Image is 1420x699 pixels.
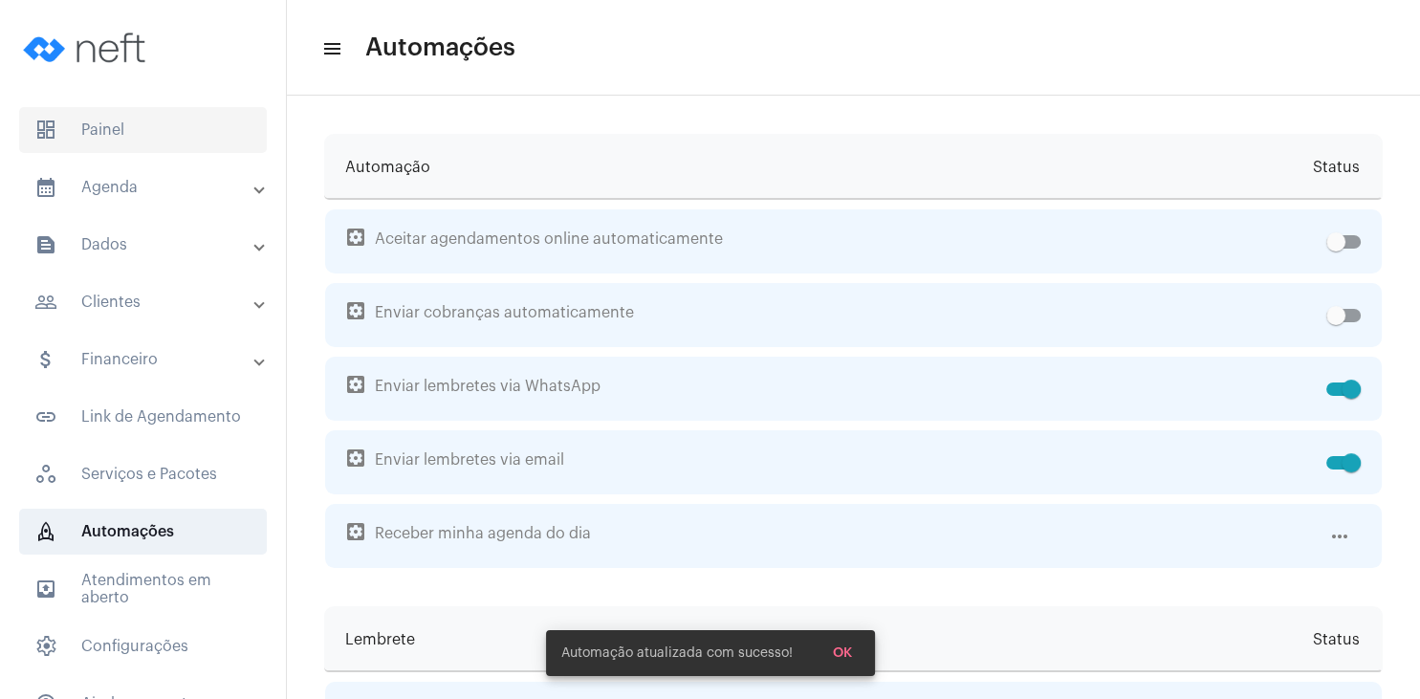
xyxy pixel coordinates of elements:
[818,636,867,670] button: OK
[1313,135,1360,200] span: Status
[34,176,57,199] mat-icon: sidenav icon
[346,357,1319,421] span: Enviar lembretes via WhatsApp
[19,394,267,440] span: Link de Agendamento
[11,337,286,382] mat-expansion-panel-header: sidenav iconFinanceiro
[34,463,57,486] span: sidenav icon
[344,299,367,322] mat-icon: settings_applications
[34,291,57,314] mat-icon: sidenav icon
[19,509,267,555] span: Automações
[34,176,255,199] mat-panel-title: Agenda
[19,107,267,153] span: Painel
[19,566,267,612] span: Atendimentos em aberto
[365,33,515,63] span: Automações
[15,10,159,86] img: logo-neft-novo-2.png
[346,430,1319,494] span: Enviar lembretes via email
[34,635,57,658] span: sidenav icon
[34,291,255,314] mat-panel-title: Clientes
[346,209,1319,273] span: Aceitar agendamentos online automaticamente
[1328,525,1351,548] mat-icon: more_horiz
[11,164,286,210] mat-expansion-panel-header: sidenav iconAgenda
[34,233,255,256] mat-panel-title: Dados
[1313,607,1360,672] span: Status
[34,520,57,543] span: sidenav icon
[345,135,430,200] span: Automação
[34,119,57,142] span: sidenav icon
[19,451,267,497] span: Serviços e Pacotes
[11,279,286,325] mat-expansion-panel-header: sidenav iconClientes
[321,37,340,60] mat-icon: sidenav icon
[34,405,57,428] mat-icon: sidenav icon
[344,373,367,396] mat-icon: settings_applications
[346,504,1321,568] span: Receber minha agenda do dia
[345,607,415,672] span: Lembrete
[34,348,255,371] mat-panel-title: Financeiro
[34,348,57,371] mat-icon: sidenav icon
[344,520,367,543] mat-icon: settings_applications
[344,226,367,249] mat-icon: settings_applications
[34,233,57,256] mat-icon: sidenav icon
[11,222,286,268] mat-expansion-panel-header: sidenav iconDados
[34,578,57,601] mat-icon: sidenav icon
[833,646,852,660] span: OK
[19,623,267,669] span: Configurações
[561,644,793,663] span: Automação atualizada com sucesso!
[346,283,1319,347] span: Enviar cobranças automaticamente
[344,447,367,470] mat-icon: settings_applications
